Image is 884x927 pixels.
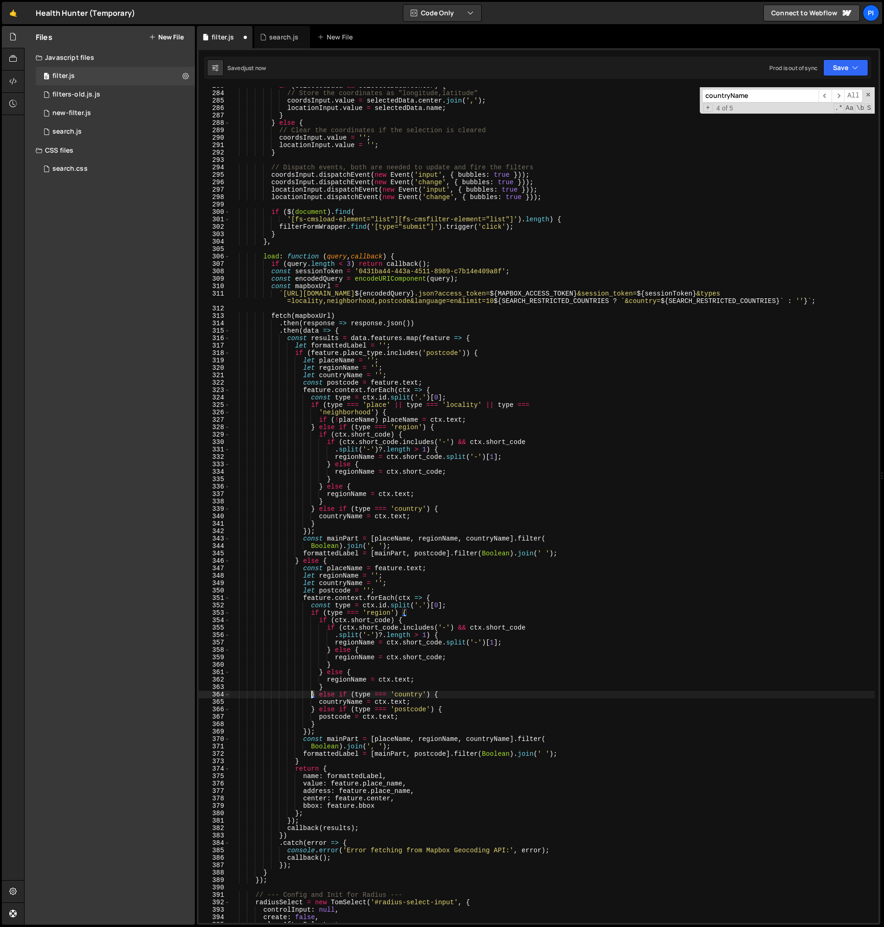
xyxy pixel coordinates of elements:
[199,847,230,854] div: 385
[199,765,230,772] div: 374
[199,572,230,579] div: 348
[199,416,230,424] div: 327
[844,89,863,103] span: Alt-Enter
[199,669,230,676] div: 361
[44,73,49,81] span: 0
[199,127,230,134] div: 289
[199,446,230,453] div: 331
[199,639,230,646] div: 357
[834,103,844,113] span: RegExp Search
[199,706,230,713] div: 366
[199,156,230,164] div: 293
[199,587,230,594] div: 350
[199,617,230,624] div: 354
[199,906,230,914] div: 393
[244,64,266,72] div: just now
[199,513,230,520] div: 340
[199,424,230,431] div: 328
[212,32,234,42] div: filter.js
[199,483,230,490] div: 336
[863,5,879,21] a: Pi
[199,691,230,698] div: 364
[36,32,52,42] h2: Files
[199,201,230,208] div: 299
[227,64,266,72] div: Saved
[866,103,872,113] span: Search In Selection
[199,164,230,171] div: 294
[52,72,75,80] div: filter.js
[199,379,230,386] div: 322
[199,476,230,483] div: 335
[199,223,230,231] div: 302
[769,64,818,72] div: Prod is out of sync
[199,735,230,743] div: 370
[199,557,230,565] div: 346
[199,349,230,357] div: 318
[199,208,230,216] div: 300
[199,624,230,631] div: 355
[199,535,230,542] div: 343
[199,260,230,268] div: 307
[832,89,845,103] span: ​
[199,862,230,869] div: 387
[199,750,230,758] div: 372
[702,89,819,103] input: Search for
[199,676,230,683] div: 362
[199,721,230,728] div: 368
[403,5,481,21] button: Code Only
[36,122,195,141] div: 16494/45041.js
[199,772,230,780] div: 375
[199,431,230,438] div: 329
[199,743,230,750] div: 371
[199,698,230,706] div: 365
[845,103,854,113] span: CaseSensitive Search
[52,165,88,173] div: search.css
[823,59,868,76] button: Save
[199,884,230,891] div: 390
[199,327,230,335] div: 315
[199,171,230,179] div: 295
[36,160,195,178] div: 16494/45743.css
[199,305,230,312] div: 312
[199,780,230,787] div: 376
[199,453,230,461] div: 332
[199,401,230,409] div: 325
[269,32,298,42] div: search.js
[199,594,230,602] div: 351
[199,505,230,513] div: 339
[199,713,230,721] div: 367
[36,7,135,19] div: Health Hunter (Temporary)
[199,186,230,193] div: 297
[199,394,230,401] div: 324
[36,67,195,85] div: 16494/44708.js
[199,268,230,275] div: 308
[199,810,230,817] div: 380
[199,683,230,691] div: 363
[199,179,230,186] div: 296
[199,602,230,609] div: 352
[52,90,100,99] div: filters-old.js.js
[199,654,230,661] div: 359
[199,283,230,290] div: 310
[713,104,737,112] span: 4 of 5
[199,320,230,327] div: 314
[199,134,230,142] div: 290
[317,32,356,42] div: New File
[199,832,230,839] div: 383
[199,275,230,283] div: 309
[199,386,230,394] div: 323
[199,438,230,446] div: 330
[199,899,230,906] div: 392
[199,876,230,884] div: 389
[199,193,230,201] div: 298
[52,128,82,136] div: search.js
[199,609,230,617] div: 353
[36,85,195,104] div: 16494/45764.js
[199,290,230,305] div: 311
[199,802,230,810] div: 379
[199,104,230,112] div: 286
[199,364,230,372] div: 320
[199,409,230,416] div: 326
[199,728,230,735] div: 369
